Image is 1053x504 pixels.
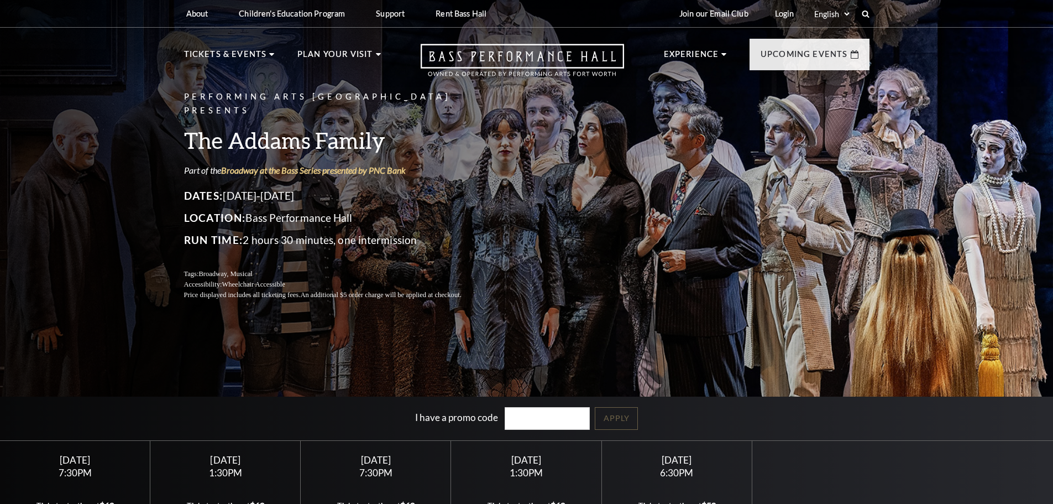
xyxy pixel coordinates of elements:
p: Tickets & Events [184,48,267,67]
div: [DATE] [164,454,287,466]
div: 1:30PM [164,468,287,477]
p: Part of the [184,164,488,176]
p: Bass Performance Hall [184,209,488,227]
p: About [186,9,208,18]
h3: The Addams Family [184,126,488,154]
p: [DATE]-[DATE] [184,187,488,205]
div: 1:30PM [464,468,588,477]
div: [DATE] [314,454,438,466]
p: Rent Bass Hall [436,9,486,18]
p: Children's Education Program [239,9,345,18]
p: Upcoming Events [761,48,848,67]
span: An additional $5 order charge will be applied at checkout. [300,291,461,299]
span: Broadway, Musical [198,270,252,278]
p: Plan Your Visit [297,48,373,67]
div: [DATE] [615,454,738,466]
select: Select: [812,9,851,19]
div: 7:30PM [314,468,438,477]
div: 7:30PM [13,468,137,477]
p: Experience [664,48,719,67]
span: Run Time: [184,233,243,246]
span: Wheelchair Accessible [222,280,285,288]
p: Accessibility: [184,279,488,290]
div: [DATE] [13,454,137,466]
a: Broadway at the Bass Series presented by PNC Bank [221,165,406,175]
span: Dates: [184,189,223,202]
p: Tags: [184,269,488,279]
div: [DATE] [464,454,588,466]
label: I have a promo code [415,412,498,423]
p: Performing Arts [GEOGRAPHIC_DATA] Presents [184,90,488,118]
p: Price displayed includes all ticketing fees. [184,290,488,300]
div: 6:30PM [615,468,738,477]
span: Location: [184,211,246,224]
p: Support [376,9,405,18]
p: 2 hours 30 minutes, one intermission [184,231,488,249]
